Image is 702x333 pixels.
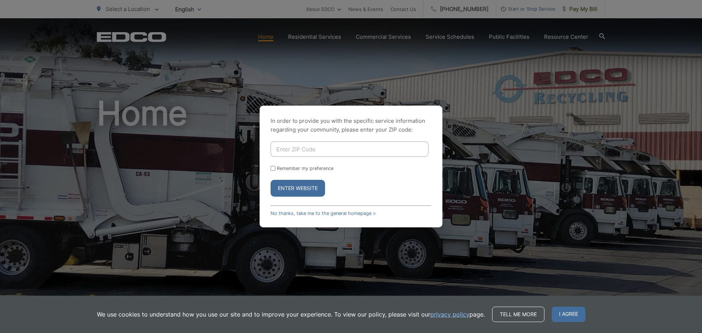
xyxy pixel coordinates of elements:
[277,166,333,171] label: Remember my preference
[430,310,469,319] a: privacy policy
[552,307,585,322] span: I agree
[271,211,376,216] a: No thanks, take me to the general homepage >
[271,180,325,197] button: Enter Website
[492,307,544,322] a: Tell me more
[271,117,431,134] p: In order to provide you with the specific service information regarding your community, please en...
[97,310,485,319] p: We use cookies to understand how you use our site and to improve your experience. To view our pol...
[271,141,429,157] input: Enter ZIP Code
